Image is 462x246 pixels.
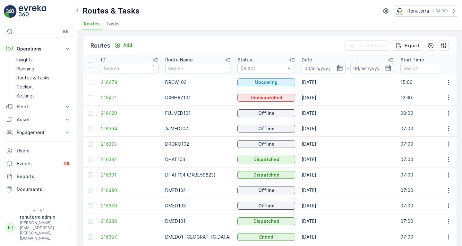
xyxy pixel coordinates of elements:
td: 07:00 [397,136,461,152]
button: Offline [237,125,295,132]
p: ⌘B [62,29,69,34]
p: Users [17,148,71,154]
button: Operations [4,42,73,55]
button: RRrenuterra.admin[PERSON_NAME][EMAIL_ADDRESS][PERSON_NAME][DOMAIN_NAME] [4,214,73,241]
td: [DATE] [298,198,397,214]
p: Insights [16,57,33,63]
a: Settings [14,91,73,100]
p: Engagement [17,129,60,136]
td: DHAT103 [162,152,234,167]
p: ID [101,57,106,63]
td: [DATE] [298,229,397,245]
a: 216393 [101,141,159,147]
div: RR [5,222,16,232]
a: Reports [4,170,73,183]
td: 07:00 [397,152,461,167]
button: Renuterra(+04:00) [395,5,457,17]
input: dd/mm/yyyy [302,63,346,73]
td: [DATE] [298,90,397,105]
div: Toggle Row Selected [88,95,93,100]
div: Toggle Row Selected [88,141,93,147]
button: Offline [237,109,295,117]
p: Settings [16,93,35,99]
div: Toggle Row Selected [88,203,93,208]
a: Cockpit [14,82,73,91]
td: 07:00 [397,229,461,245]
button: Fleet [4,100,73,113]
p: Export [405,42,419,49]
p: Routes & Tasks [16,75,49,81]
a: Planning [14,64,73,73]
span: Routes [84,21,100,27]
button: Undispatched [237,94,295,102]
p: Dispatched [253,172,279,178]
div: Toggle Row Selected [88,188,93,193]
td: 07:00 [397,198,461,214]
button: Ended [237,233,295,241]
a: 216389 [101,203,159,209]
p: Offline [258,187,275,194]
a: Users [4,144,73,157]
p: Events [17,160,59,167]
img: Screenshot_2024-07-26_at_13.33.01.png [395,7,405,14]
p: Select [241,65,285,71]
p: Cockpit [16,84,33,90]
p: Offline [258,125,275,132]
span: 216420 [101,110,159,116]
td: DXBHAZ101 [162,90,234,105]
p: ( +04:00 ) [432,8,448,14]
p: Route Name [165,57,193,63]
td: DMED103 [162,198,234,214]
a: 216390 [101,187,159,194]
p: Upcoming [255,79,278,86]
p: Offline [258,203,275,209]
td: [DATE] [298,105,397,121]
span: 216392 [101,156,159,163]
span: v 1.48.1 [4,209,73,213]
td: DRCW102 [162,75,234,90]
td: AJMED102 [162,121,234,136]
p: Offline [258,110,275,116]
span: 216387 [101,234,159,240]
p: Undispatched [251,95,282,101]
div: Toggle Row Selected [88,234,93,240]
p: Dispatched [253,156,279,163]
button: Offline [237,202,295,210]
p: Documents [17,186,71,193]
a: 216388 [101,218,159,224]
input: dd/mm/yyyy [350,63,394,73]
td: 12:30 [397,90,461,105]
td: DRORO102 [162,136,234,152]
div: Toggle Row Selected [88,80,93,85]
p: renuterra.admin [20,214,68,220]
p: Reports [17,173,71,180]
p: Fleet [17,104,60,110]
button: Clear Filters [345,41,389,51]
span: 216391 [101,172,159,178]
button: Upcoming [237,78,295,86]
div: Toggle Row Selected [88,111,93,116]
input: Search [400,63,458,73]
td: DMED101 [162,214,234,229]
button: Offline [237,187,295,194]
img: logo_light-DOdMpM7g.png [19,5,46,18]
td: FUJMED101 [162,105,234,121]
a: 216478 [101,79,159,86]
a: Documents [4,183,73,196]
div: Toggle Row Selected [88,172,93,178]
button: Add [112,41,135,49]
p: - [347,64,349,72]
td: DMED102 [162,183,234,198]
a: Routes & Tasks [14,73,73,82]
div: Toggle Row Selected [88,126,93,131]
span: 216471 [101,95,159,101]
button: Dispatched [237,217,295,225]
p: Add [123,42,132,49]
td: [DATE] [298,152,397,167]
td: 15:00 [397,75,461,90]
p: Date [302,57,312,63]
p: Ended [259,234,273,240]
